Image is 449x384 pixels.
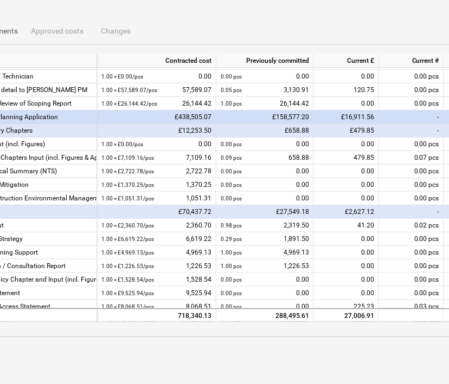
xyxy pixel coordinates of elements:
[379,138,444,151] div: 0.00 pcs
[97,110,216,124] div: £438,505.07
[101,232,211,246] div: 6,619.22
[101,165,211,178] div: 2,722.78
[314,178,379,192] div: 0.00
[314,124,379,138] div: £479.85
[221,192,309,205] div: 0.00
[101,236,154,242] small: 1.00 × £6,619.22 / pcs
[101,87,157,93] small: 1.00 × £57,589.07 / pcs
[101,138,211,151] div: 0.00
[314,97,379,110] div: 0.00
[314,300,379,314] div: 225.23
[101,300,211,314] div: 8,068.51
[379,151,444,165] div: 0.07 pcs
[97,124,216,138] div: £12,253.50
[221,182,242,188] small: 0.00 pcs
[221,223,242,229] small: 0.98 pcs
[314,259,379,273] div: 0.00
[221,97,309,110] div: 26,144.42
[216,54,314,68] div: Previously committed
[314,110,379,124] div: £16,911.56
[221,101,242,107] small: 1.00 pcs
[101,273,211,287] div: 1,528.54
[221,151,309,165] div: 658.88
[379,300,444,314] div: 0.03 pcs
[101,287,211,300] div: 9,525.94
[314,246,379,259] div: 0.00
[221,277,242,283] small: 0.00 pcs
[97,54,216,68] div: Contracted cost
[101,219,211,232] div: 2,360.70
[101,101,157,107] small: 1.00 × £26,144.42 / pcs
[221,87,242,93] small: 0.05 pcs
[379,97,444,110] div: 0.00 pcs
[221,196,242,201] small: 0.00 pcs
[221,155,242,161] small: 0.09 pcs
[379,110,444,124] div: -
[101,263,154,269] small: 1.00 × £1,226.53 / pcs
[379,232,444,246] div: 0.00 pcs
[101,304,154,310] small: 1.00 × £8,068.51 / pcs
[221,232,309,246] div: 1,891.50
[101,250,154,256] small: 1.00 × £4,969.13 / pcs
[101,151,211,165] div: 7,109.16
[379,54,444,68] div: Current #
[101,83,211,97] div: 57,589.07
[221,259,309,273] div: 1,226.53
[221,83,309,97] div: 3,130.91
[314,54,379,68] div: Current £
[101,178,211,192] div: 1,370.25
[314,232,379,246] div: 0.00
[314,151,379,165] div: 479.85
[101,290,154,296] small: 1.00 × £9,525.94 / pcs
[101,246,211,259] div: 4,969.13
[221,168,242,174] small: 0.00 pcs
[379,219,444,232] div: 0.02 pcs
[221,138,309,151] div: 0.00
[314,165,379,178] div: 0.00
[101,74,143,80] small: 1.00 × £0.00 / pcs
[101,97,211,110] div: 26,144.42
[221,300,309,314] div: 0.00
[221,141,242,147] small: 0.00 pcs
[314,308,379,322] div: 27,006.91
[379,165,444,178] div: 0.00 pcs
[216,205,314,219] div: £27,549.18
[314,219,379,232] div: 41.20
[101,277,154,283] small: 1.00 × £1,528.54 / pcs
[221,263,242,269] small: 1.00 pcs
[379,83,444,97] div: 0.00 pcs
[101,223,154,229] small: 1.00 × £2,360.70 / pcs
[101,168,154,174] small: 1.00 × £2,722.78 / pcs
[221,287,309,300] div: 0.00
[221,165,309,178] div: 0.00
[379,178,444,192] div: 0.00 pcs
[221,290,242,296] small: 0.00 pcs
[101,70,211,83] div: 0.00
[379,205,444,219] div: -
[314,192,379,205] div: 0.00
[101,192,211,205] div: 1,051.31
[379,70,444,83] div: 0.00 pcs
[379,124,444,138] div: -
[221,70,309,83] div: 0.00
[314,273,379,287] div: 0.00
[221,250,242,256] small: 1.00 pcs
[379,192,444,205] div: 0.00 pcs
[216,124,314,138] div: £658.88
[314,205,379,219] div: £2,627.12
[314,70,379,83] div: 0.00
[314,138,379,151] div: 0.00
[221,246,309,259] div: 4,969.13
[314,83,379,97] div: 120.75
[221,219,309,232] div: 2,319.50
[97,205,216,219] div: £70,437.72
[101,141,143,147] small: 1.00 × £0.00 / pcs
[101,182,154,188] small: 1.00 × £1,370.25 / pcs
[221,178,309,192] div: 0.00
[101,259,211,273] div: 1,226.53
[221,236,242,242] small: 0.29 pcs
[216,110,314,124] div: £158,577.20
[221,309,309,323] div: 288,495.61
[101,155,154,161] small: 1.00 × £7,109.16 / pcs
[221,273,309,287] div: 0.00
